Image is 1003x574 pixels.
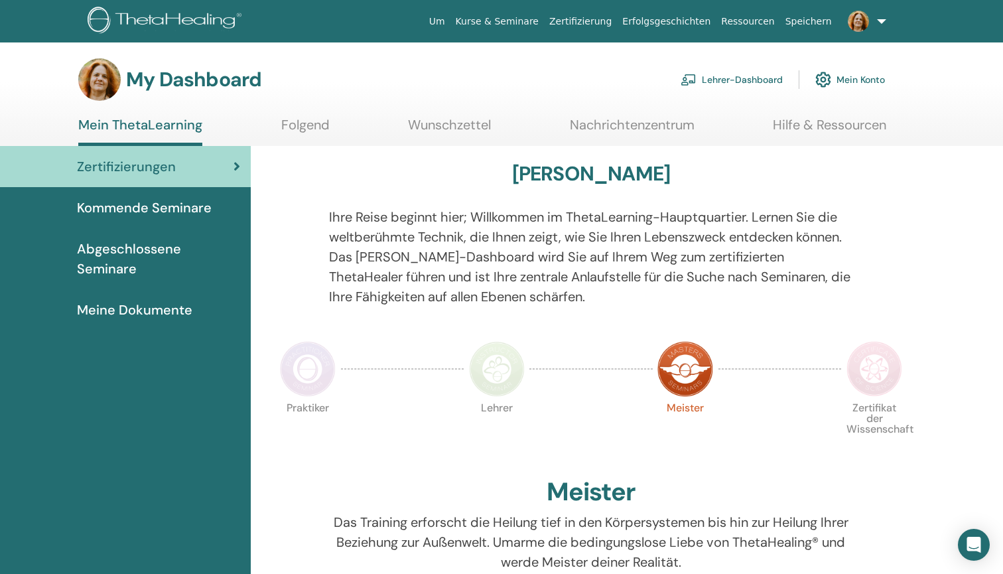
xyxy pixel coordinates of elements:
[773,117,886,143] a: Hilfe & Ressourcen
[570,117,695,143] a: Nachrichtenzentrum
[512,162,671,186] h3: [PERSON_NAME]
[681,74,697,86] img: chalkboard-teacher.svg
[408,117,491,143] a: Wunschzettel
[469,341,525,397] img: Instructor
[848,11,869,32] img: default.jpg
[77,157,176,177] span: Zertifizierungen
[544,9,617,34] a: Zertifizierung
[450,9,544,34] a: Kurse & Seminare
[469,403,525,459] p: Lehrer
[126,68,261,92] h3: My Dashboard
[846,341,902,397] img: Certificate of Science
[77,239,240,279] span: Abgeschlossene Seminare
[547,477,635,508] h2: Meister
[329,512,853,572] p: Das Training erforscht die Heilung tief in den Körpersystemen bis hin zur Heilung Ihrer Beziehung...
[281,117,330,143] a: Folgend
[88,7,246,36] img: logo.png
[280,403,336,459] p: Praktiker
[329,207,853,307] p: Ihre Reise beginnt hier; Willkommen im ThetaLearning-Hauptquartier. Lernen Sie die weltberühmte T...
[846,403,902,459] p: Zertifikat der Wissenschaft
[78,117,202,146] a: Mein ThetaLearning
[815,65,885,94] a: Mein Konto
[958,529,990,561] div: Open Intercom Messenger
[77,198,212,218] span: Kommende Seminare
[617,9,716,34] a: Erfolgsgeschichten
[815,68,831,91] img: cog.svg
[424,9,450,34] a: Um
[716,9,779,34] a: Ressourcen
[657,403,713,459] p: Meister
[78,58,121,101] img: default.jpg
[77,300,192,320] span: Meine Dokumente
[280,341,336,397] img: Practitioner
[681,65,783,94] a: Lehrer-Dashboard
[780,9,837,34] a: Speichern
[657,341,713,397] img: Master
